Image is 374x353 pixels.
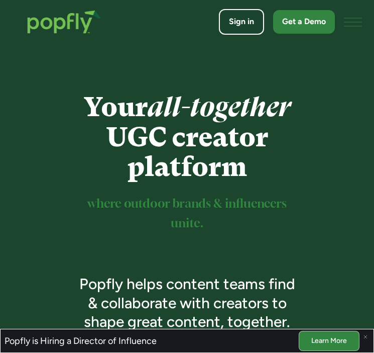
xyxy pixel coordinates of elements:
a: Sign in [219,9,264,34]
h3: Popfly helps content teams find & collaborate with creators to shape great content, together. [76,275,298,331]
h3: Popfly is Hiring a Director of Influence [5,335,157,347]
em: all-together [148,91,291,123]
sup: where outdoor brands & influencers unite. [87,198,287,229]
a: Learn More [299,331,359,351]
div: menu [344,10,362,34]
a: Get a Demo [273,10,335,33]
h1: Your UGC creator platform [76,92,298,182]
div: Get a Demo [282,16,326,27]
div: Sign in [229,16,254,27]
